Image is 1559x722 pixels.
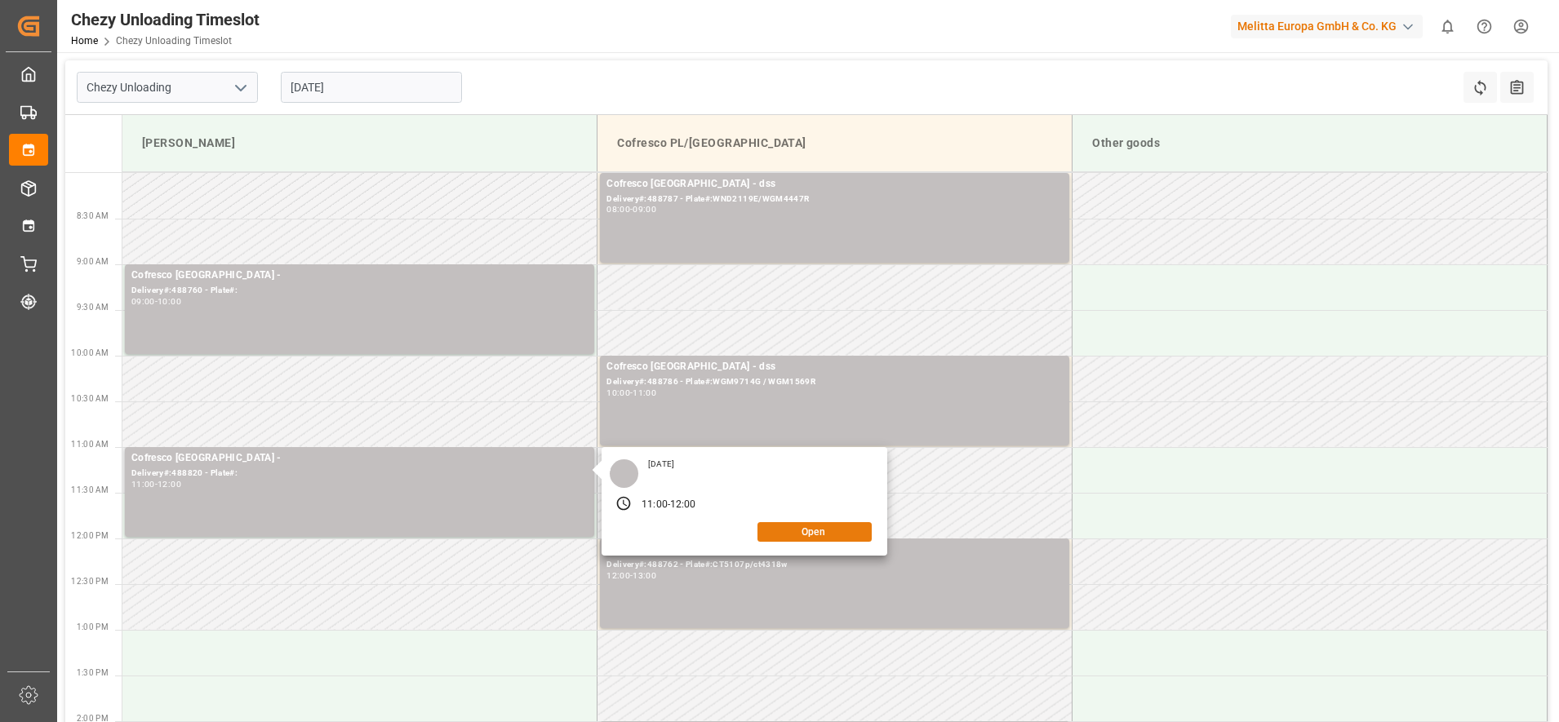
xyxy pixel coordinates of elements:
div: - [630,572,633,579]
div: - [668,498,670,512]
div: 12:00 [158,481,181,488]
span: 10:00 AM [71,348,109,357]
button: show 0 new notifications [1429,8,1466,45]
span: 1:00 PM [77,622,109,631]
div: Cofresco [GEOGRAPHIC_DATA] - [131,268,588,284]
div: Melitta Europa GmbH & Co. KG [1231,15,1423,38]
div: Delivery#:488787 - Plate#:WND2119E/WGM4447R [606,193,1063,206]
span: 10:30 AM [71,394,109,403]
div: Cofresco [GEOGRAPHIC_DATA] - dss [606,176,1063,193]
div: 11:00 [633,389,656,396]
div: Cofresco [GEOGRAPHIC_DATA] - dss [606,359,1063,375]
div: Delivery#:488762 - Plate#:CT5107p/ct4318w [606,558,1063,572]
button: Help Center [1466,8,1503,45]
div: Cofresco [GEOGRAPHIC_DATA] - [131,450,588,467]
div: 11:00 [131,481,155,488]
span: 12:30 PM [71,577,109,586]
span: 9:30 AM [77,303,109,312]
div: 12:00 [670,498,696,512]
div: - [630,389,633,396]
input: Type to search/select [77,72,258,103]
div: - [630,206,633,213]
span: 1:30 PM [77,668,109,677]
div: 09:00 [131,298,155,305]
span: 9:00 AM [77,257,109,266]
div: Cofresco PL/[GEOGRAPHIC_DATA] [611,128,1059,158]
span: 12:00 PM [71,531,109,540]
span: 11:00 AM [71,440,109,449]
div: - [155,481,158,488]
div: Delivery#:488786 - Plate#:WGM9714G / WGM1569R [606,375,1063,389]
input: DD.MM.YYYY [281,72,462,103]
div: 11:00 [642,498,668,512]
div: 10:00 [158,298,181,305]
div: Other goods [1086,128,1534,158]
div: Delivery#:488820 - Plate#: [131,467,588,481]
span: 11:30 AM [71,485,109,494]
div: - [155,298,158,305]
div: Delivery#:488760 - Plate#: [131,284,588,298]
button: Open [757,522,872,542]
button: Melitta Europa GmbH & Co. KG [1231,11,1429,42]
a: Home [71,35,98,47]
div: 12:00 [606,572,630,579]
div: 13:00 [633,572,656,579]
div: 09:00 [633,206,656,213]
div: Chezy Unloading Timeslot [71,7,260,32]
div: [DATE] [642,458,680,470]
div: 08:00 [606,206,630,213]
button: open menu [228,75,252,100]
span: 8:30 AM [77,211,109,220]
div: 10:00 [606,389,630,396]
div: [PERSON_NAME] [135,128,584,158]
